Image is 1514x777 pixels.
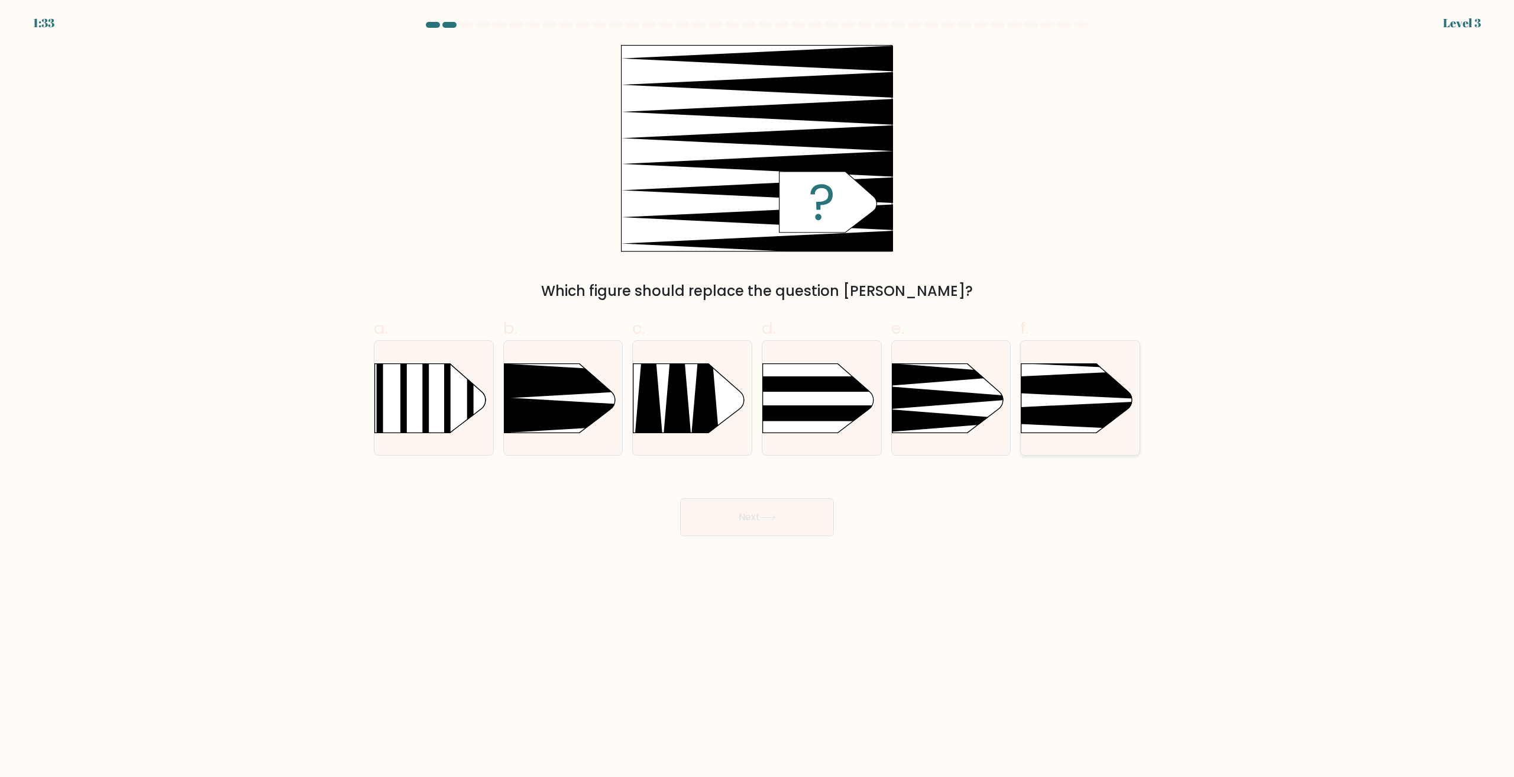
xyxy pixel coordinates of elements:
span: f. [1020,317,1028,340]
div: Level 3 [1443,14,1481,32]
span: b. [503,317,517,340]
button: Next [680,498,834,536]
div: 1:33 [33,14,54,32]
span: c. [632,317,645,340]
span: d. [762,317,776,340]
span: a. [374,317,388,340]
span: e. [891,317,904,340]
div: Which figure should replace the question [PERSON_NAME]? [381,281,1133,302]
